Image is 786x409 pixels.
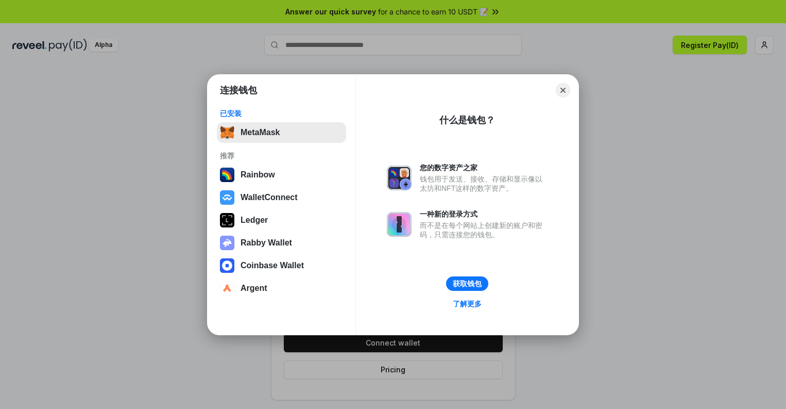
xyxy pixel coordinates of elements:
img: svg+xml,%3Csvg%20xmlns%3D%22http%3A%2F%2Fwww.w3.org%2F2000%2Fsvg%22%20fill%3D%22none%22%20viewBox... [220,236,234,250]
div: MetaMask [241,128,280,137]
div: Ledger [241,216,268,225]
div: Rabby Wallet [241,238,292,248]
div: Rainbow [241,170,275,179]
img: svg+xml,%3Csvg%20width%3D%22120%22%20height%3D%22120%22%20viewBox%3D%220%200%20120%20120%22%20fil... [220,168,234,182]
img: svg+xml,%3Csvg%20xmlns%3D%22http%3A%2F%2Fwww.w3.org%2F2000%2Fsvg%22%20width%3D%2228%22%20height%3... [220,213,234,227]
img: svg+xml,%3Csvg%20width%3D%2228%22%20height%3D%2228%22%20viewBox%3D%220%200%2028%2028%22%20fill%3D... [220,281,234,296]
button: WalletConnect [217,187,346,208]
div: WalletConnect [241,193,298,202]
button: Argent [217,278,346,299]
button: Close [556,83,570,97]
img: svg+xml,%3Csvg%20width%3D%2228%22%20height%3D%2228%22%20viewBox%3D%220%200%2028%2028%22%20fill%3D... [220,190,234,205]
img: svg+xml,%3Csvg%20xmlns%3D%22http%3A%2F%2Fwww.w3.org%2F2000%2Fsvg%22%20fill%3D%22none%22%20viewBox... [387,166,412,190]
img: svg+xml,%3Csvg%20width%3D%2228%22%20height%3D%2228%22%20viewBox%3D%220%200%2028%2028%22%20fill%3D... [220,258,234,273]
div: 获取钱包 [453,279,482,288]
div: 一种新的登录方式 [420,209,548,219]
h1: 连接钱包 [220,84,257,96]
div: 已安装 [220,109,343,118]
div: 钱包用于发送、接收、存储和显示像以太坊和NFT这样的数字资产。 [420,174,548,193]
img: svg+xml,%3Csvg%20fill%3D%22none%22%20height%3D%2233%22%20viewBox%3D%220%200%2035%2033%22%20width%... [220,125,234,140]
div: 什么是钱包？ [439,114,495,126]
div: Coinbase Wallet [241,261,304,270]
img: svg+xml,%3Csvg%20xmlns%3D%22http%3A%2F%2Fwww.w3.org%2F2000%2Fsvg%22%20fill%3D%22none%22%20viewBox... [387,212,412,237]
button: Rabby Wallet [217,233,346,253]
div: Argent [241,284,267,293]
button: MetaMask [217,122,346,143]
div: 推荐 [220,151,343,160]
button: Ledger [217,210,346,231]
a: 了解更多 [447,297,488,310]
button: Rainbow [217,165,346,185]
button: 获取钱包 [446,276,488,291]
button: Coinbase Wallet [217,255,346,276]
div: 而不是在每个网站上创建新的账户和密码，只需连接您的钱包。 [420,221,548,239]
div: 了解更多 [453,299,482,308]
div: 您的数字资产之家 [420,163,548,172]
